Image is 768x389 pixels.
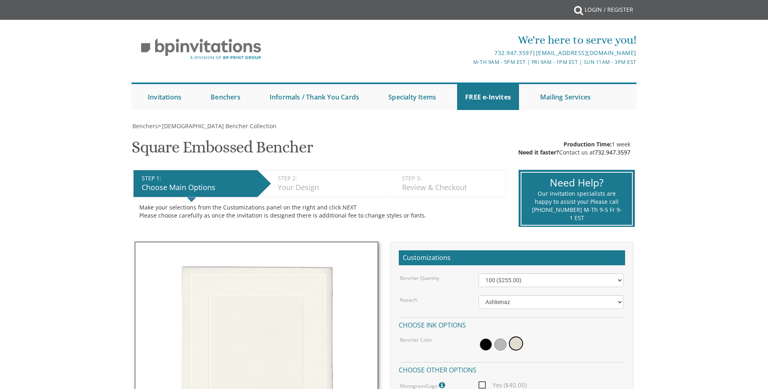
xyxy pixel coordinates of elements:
[532,190,622,222] div: Our invitation specialists are happy to assist you! Please call [PHONE_NUMBER] M-Th 9-5 Fr 9-1 EST
[162,122,277,130] span: [DEMOGRAPHIC_DATA] Bencher Collection
[595,148,630,156] a: 732.947.3597
[262,84,367,110] a: Informals / Thank You Cards
[399,250,625,266] h2: Customizations
[494,49,532,57] a: 732.947.3597
[278,174,378,182] div: STEP 2:
[300,48,636,58] div: |
[400,275,439,281] label: Bencher Quantity
[399,317,625,331] h4: Choose ink options
[536,49,636,57] a: [EMAIL_ADDRESS][DOMAIN_NAME]
[142,182,253,193] div: Choose Main Options
[457,84,519,110] a: FREE e-Invites
[532,175,622,190] div: Need Help?
[139,203,500,220] div: Make your selections from the Customizations panel on the right and click NEXT Please choose care...
[300,32,636,48] div: We're here to serve you!
[402,182,502,193] div: Review & Checkout
[402,174,502,182] div: STEP 3:
[132,138,313,162] h1: Square Embossed Bencher
[518,148,559,156] span: Need it faster?
[300,58,636,66] div: M-Th 9am - 5pm EST | Fri 9am - 1pm EST | Sun 11am - 3pm EST
[140,84,189,110] a: Invitations
[564,140,612,148] span: Production Time:
[142,174,253,182] div: STEP 1:
[518,140,630,156] div: 1 week Contact us at
[400,296,417,303] label: Nusach
[380,84,444,110] a: Specialty Items
[532,84,599,110] a: Mailing Services
[278,182,378,193] div: Your Design
[399,362,625,376] h4: Choose other options
[400,336,432,343] label: Bencher Color
[132,122,158,130] a: Benchers
[132,32,270,66] img: BP Invitation Loft
[158,122,277,130] span: >
[161,122,277,130] a: [DEMOGRAPHIC_DATA] Bencher Collection
[202,84,249,110] a: Benchers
